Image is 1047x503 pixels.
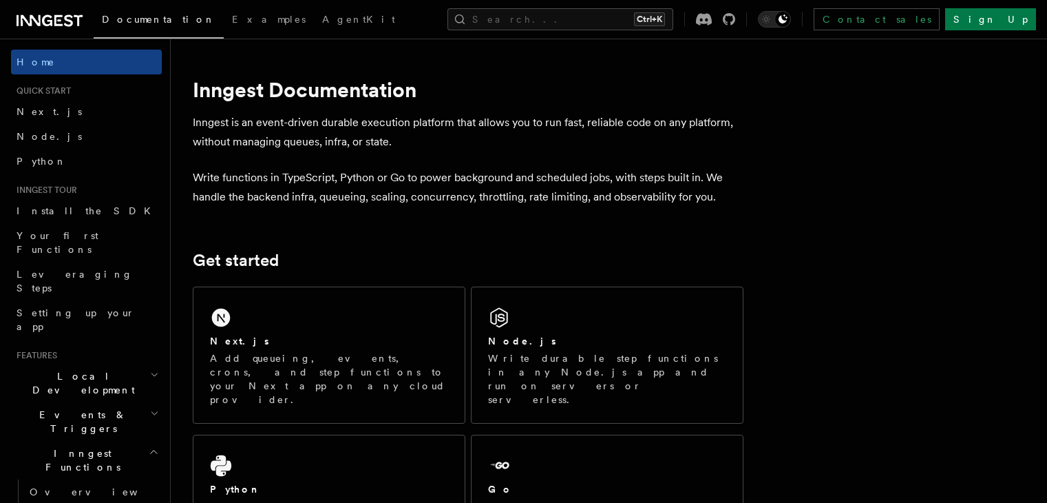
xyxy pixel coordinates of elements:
[314,4,403,37] a: AgentKit
[945,8,1036,30] a: Sign Up
[814,8,940,30] a: Contact sales
[11,364,162,402] button: Local Development
[11,124,162,149] a: Node.js
[488,334,556,348] h2: Node.js
[193,287,465,424] a: Next.jsAdd queueing, events, crons, and step functions to your Next app on any cloud provider.
[488,351,726,407] p: Write durable step functions in any Node.js app and run on servers or serverless.
[17,307,135,332] span: Setting up your app
[17,106,82,117] span: Next.js
[11,149,162,174] a: Python
[193,251,279,270] a: Get started
[11,441,162,480] button: Inngest Functions
[11,99,162,124] a: Next.js
[224,4,314,37] a: Examples
[94,4,224,39] a: Documentation
[11,185,77,196] span: Inngest tour
[11,262,162,300] a: Leveraging Steps
[471,287,743,424] a: Node.jsWrite durable step functions in any Node.js app and run on servers or serverless.
[11,402,162,441] button: Events & Triggers
[17,205,159,216] span: Install the SDK
[210,334,269,348] h2: Next.js
[758,11,791,28] button: Toggle dark mode
[11,408,150,435] span: Events & Triggers
[193,168,743,207] p: Write functions in TypeScript, Python or Go to power background and scheduled jobs, with steps bu...
[193,113,743,152] p: Inngest is an event-driven durable execution platform that allows you to run fast, reliable code ...
[232,14,306,25] span: Examples
[11,50,162,74] a: Home
[193,77,743,102] h1: Inngest Documentation
[11,446,149,474] span: Inngest Functions
[11,198,162,223] a: Install the SDK
[102,14,215,25] span: Documentation
[30,486,171,497] span: Overview
[210,482,261,496] h2: Python
[11,300,162,339] a: Setting up your app
[447,8,673,30] button: Search...Ctrl+K
[17,156,67,167] span: Python
[634,12,665,26] kbd: Ctrl+K
[17,55,55,69] span: Home
[11,369,150,397] span: Local Development
[17,230,98,255] span: Your first Functions
[210,351,448,407] p: Add queueing, events, crons, and step functions to your Next app on any cloud provider.
[322,14,395,25] span: AgentKit
[11,223,162,262] a: Your first Functions
[11,350,57,361] span: Features
[17,269,133,294] span: Leveraging Steps
[11,85,71,96] span: Quick start
[488,482,513,496] h2: Go
[17,131,82,142] span: Node.js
